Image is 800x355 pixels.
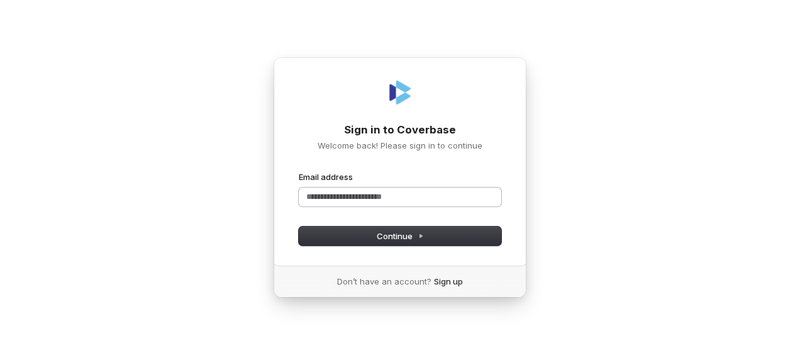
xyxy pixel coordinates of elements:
p: Welcome back! Please sign in to continue [299,140,501,151]
button: Continue [299,227,501,245]
a: Sign up [434,276,463,287]
img: Coverbase [385,77,415,108]
span: Don’t have an account? [337,276,431,287]
h1: Sign in to Coverbase [299,123,501,138]
span: Continue [377,230,424,242]
label: Email address [299,171,353,183]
